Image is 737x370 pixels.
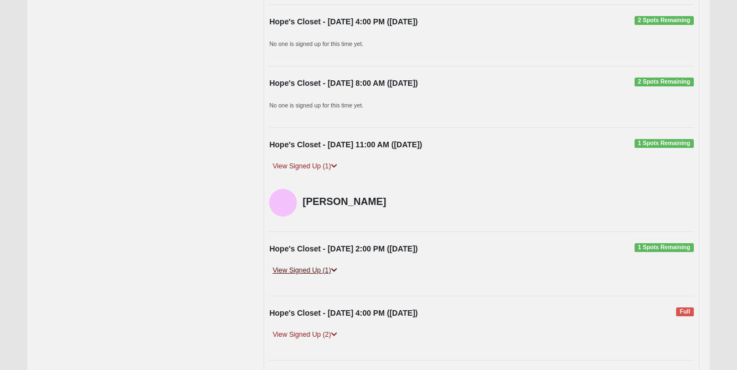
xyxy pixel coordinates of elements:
[269,189,297,217] img: Babby Valdes
[269,40,363,47] small: No one is signed up for this time yet.
[302,196,399,208] h4: [PERSON_NAME]
[676,307,693,316] span: Full
[635,16,694,25] span: 2 Spots Remaining
[269,265,340,276] a: View Signed Up (1)
[635,78,694,86] span: 2 Spots Remaining
[269,102,363,109] small: No one is signed up for this time yet.
[269,161,340,172] a: View Signed Up (1)
[269,140,422,149] strong: Hope's Closet - [DATE] 11:00 AM ([DATE])
[269,17,418,26] strong: Hope's Closet - [DATE] 4:00 PM ([DATE])
[635,139,694,148] span: 1 Spots Remaining
[269,309,418,317] strong: Hope's Closet - [DATE] 4:00 PM ([DATE])
[269,79,418,88] strong: Hope's Closet - [DATE] 8:00 AM ([DATE])
[269,329,340,341] a: View Signed Up (2)
[269,244,418,253] strong: Hope's Closet - [DATE] 2:00 PM ([DATE])
[635,243,694,252] span: 1 Spots Remaining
